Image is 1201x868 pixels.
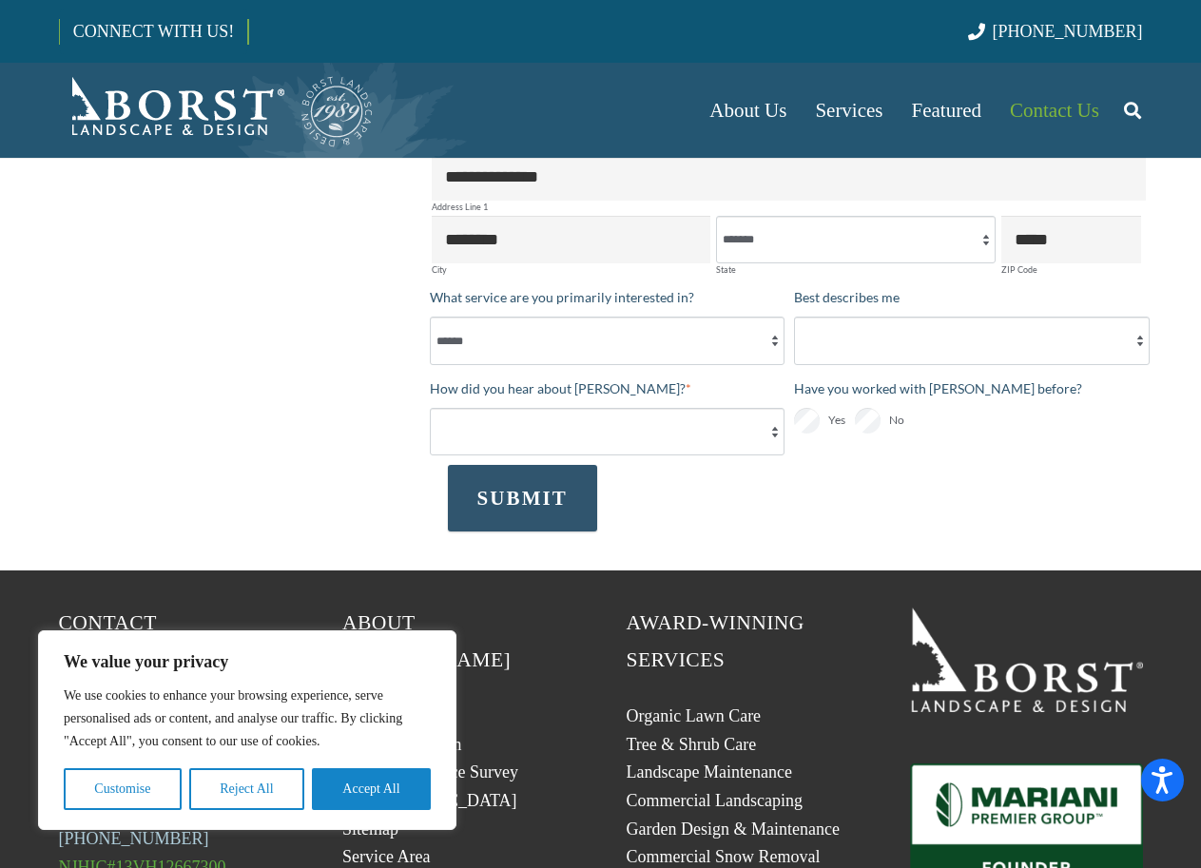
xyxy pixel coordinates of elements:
label: ZIP Code [1001,265,1141,274]
a: Featured [898,63,996,158]
a: Borst-Logo [59,72,375,148]
span: About [PERSON_NAME] [342,611,511,671]
a: Organic Lawn Care [627,706,762,725]
input: No [855,408,881,434]
span: No [889,409,904,432]
p: We value your privacy [64,650,431,673]
a: Sitemap [342,820,398,839]
span: Featured [912,99,981,122]
select: What service are you primarily interested in? [430,317,785,364]
span: Have you worked with [PERSON_NAME] before? [794,380,1082,396]
button: SUBMIT [448,465,597,531]
a: [PHONE_NUMBER] [59,829,209,848]
a: Garden Design & Maintenance [627,820,840,839]
span: [PHONE_NUMBER] [993,22,1143,41]
span: Contact Us [1010,99,1099,122]
select: How did you hear about [PERSON_NAME]?* [430,408,785,455]
a: 19BorstLandscape_Logo_W [910,605,1143,711]
button: Customise [64,768,182,810]
label: Address Line 1 [432,203,1146,211]
span: Award-Winning Services [627,611,804,671]
button: Reject All [189,768,304,810]
span: About Us [709,99,786,122]
a: Search [1114,87,1152,134]
label: State [716,265,996,274]
a: Landscape Maintenance [627,762,792,781]
span: How did you hear about [PERSON_NAME]? [430,380,686,396]
span: Services [815,99,882,122]
span: Yes [828,409,845,432]
label: City [432,265,711,274]
button: Accept All [312,768,431,810]
span: What service are you primarily interested in? [430,289,694,305]
a: [PHONE_NUMBER] [968,22,1142,41]
div: We value your privacy [38,630,456,830]
p: We use cookies to enhance your browsing experience, serve personalised ads or content, and analys... [64,685,431,753]
span: Contact [PERSON_NAME] Landscape & Design [59,611,289,708]
a: Tree & Shrub Care [627,735,757,754]
a: Services [801,63,897,158]
select: Best describes me [794,317,1150,364]
a: CONNECT WITH US! [60,9,247,54]
a: About Us [695,63,801,158]
a: Commercial Snow Removal [627,847,821,866]
a: Commercial Landscaping [627,791,803,810]
a: Service Area [342,847,430,866]
span: Best describes me [794,289,900,305]
input: Yes [794,408,820,434]
a: Contact Us [996,63,1114,158]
